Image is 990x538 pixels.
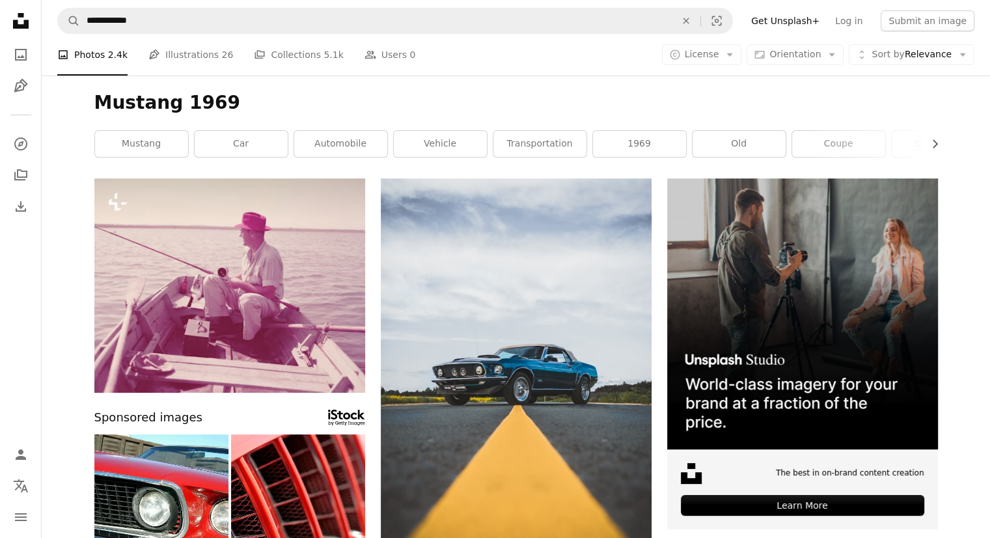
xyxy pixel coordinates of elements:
[323,48,343,62] span: 5.1k
[8,162,34,188] a: Collections
[148,34,233,76] a: Illustrations 26
[672,8,700,33] button: Clear
[667,178,938,449] img: file-1715651741414-859baba4300dimage
[776,468,924,479] span: The best in on-brand content creation
[381,375,652,387] a: blue chevrolet camaro on road during daytime
[8,131,34,157] a: Explore
[849,44,974,65] button: Sort byRelevance
[667,178,938,530] a: The best in on-brand content creationLearn More
[8,473,34,499] button: Language
[493,131,586,157] a: transportation
[769,49,821,59] span: Orientation
[8,8,34,36] a: Home — Unsplash
[94,91,938,115] h1: Mustang 1969
[95,131,188,157] a: mustang
[8,73,34,99] a: Illustrations
[94,279,365,291] a: UNITED STATES - CIRCA 1950s: Man sitting in rowing boat, fishing.
[364,34,416,76] a: Users 0
[94,408,202,427] span: Sponsored images
[8,442,34,468] a: Log in / Sign up
[872,49,904,59] span: Sort by
[8,504,34,530] button: Menu
[693,131,786,157] a: old
[681,463,702,484] img: file-1631678316303-ed18b8b5cb9cimage
[743,10,827,31] a: Get Unsplash+
[195,131,288,157] a: car
[57,8,733,34] form: Find visuals sitewide
[294,131,387,157] a: automobile
[94,178,365,393] img: UNITED STATES - CIRCA 1950s: Man sitting in rowing boat, fishing.
[685,49,719,59] span: License
[394,131,487,157] a: vehicle
[58,8,80,33] button: Search Unsplash
[747,44,844,65] button: Orientation
[892,131,985,157] a: sports car
[872,48,952,61] span: Relevance
[792,131,885,157] a: coupe
[681,495,924,516] div: Learn More
[923,131,938,157] button: scroll list to the right
[222,48,234,62] span: 26
[827,10,870,31] a: Log in
[409,48,415,62] span: 0
[593,131,686,157] a: 1969
[701,8,732,33] button: Visual search
[8,42,34,68] a: Photos
[662,44,742,65] button: License
[254,34,343,76] a: Collections 5.1k
[881,10,974,31] button: Submit an image
[8,193,34,219] a: Download History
